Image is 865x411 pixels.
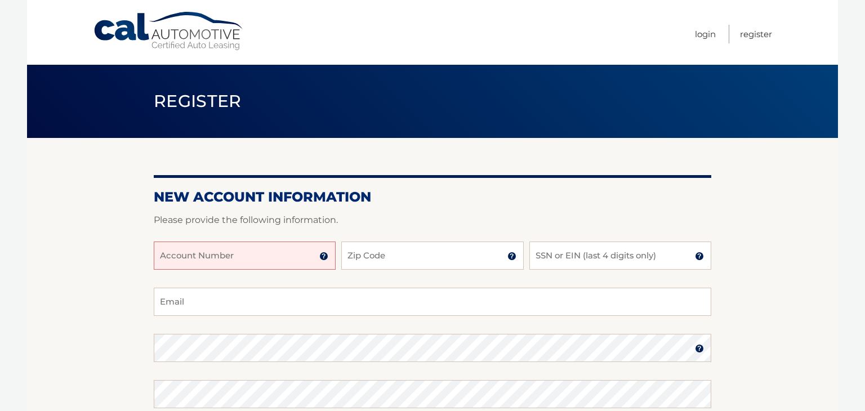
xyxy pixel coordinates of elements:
[154,212,711,228] p: Please provide the following information.
[93,11,245,51] a: Cal Automotive
[695,252,704,261] img: tooltip.svg
[740,25,772,43] a: Register
[154,288,711,316] input: Email
[695,344,704,353] img: tooltip.svg
[319,252,328,261] img: tooltip.svg
[341,242,523,270] input: Zip Code
[154,189,711,205] h2: New Account Information
[529,242,711,270] input: SSN or EIN (last 4 digits only)
[154,242,336,270] input: Account Number
[695,25,716,43] a: Login
[154,91,242,111] span: Register
[507,252,516,261] img: tooltip.svg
